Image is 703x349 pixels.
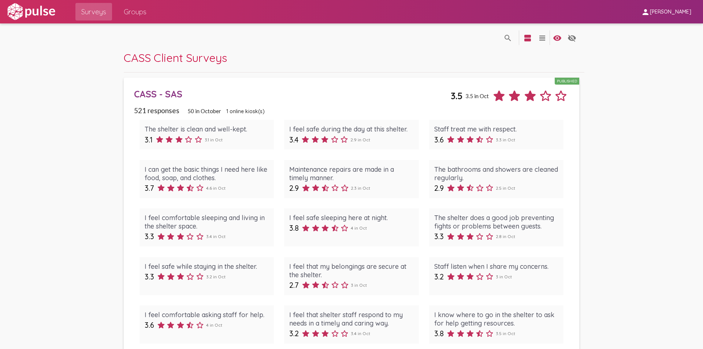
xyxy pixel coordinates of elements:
span: 3.2 in Oct [206,274,226,279]
div: I feel comfortable sleeping and living in the shelter space. [145,214,269,230]
span: 2.7 [289,281,299,290]
a: Groups [118,3,152,21]
span: 2.9 in Oct [350,137,370,142]
span: 3 in Oct [496,274,512,279]
span: 2.3 in Oct [351,185,370,191]
span: 3.5 [451,90,463,101]
mat-icon: language [538,34,547,42]
span: 4.6 in Oct [206,185,226,191]
button: language [501,30,515,45]
span: 2.9 [289,183,299,193]
span: [PERSON_NAME] [650,9,691,15]
span: 3.2 [434,272,444,281]
span: 3.3 [434,232,444,241]
button: language [520,30,535,45]
img: white-logo.svg [6,3,56,21]
button: [PERSON_NAME] [635,5,697,18]
div: Maintenance repairs are made in a timely manner. [289,165,413,182]
div: Staff listen when I share my concerns. [434,262,558,271]
div: I know where to go in the shelter to ask for help getting resources. [434,311,558,327]
span: 2.9 [434,183,444,193]
span: 3.8 [434,329,444,338]
div: Published [555,78,579,85]
mat-icon: language [553,34,562,42]
span: 50 in October [187,108,221,114]
div: CASS - SAS [134,88,450,100]
span: Surveys [81,5,106,18]
span: 3.5 in Oct [465,93,489,99]
span: 2.5 in Oct [496,185,515,191]
div: The shelter does a good job preventing fights or problems between guests. [434,214,558,230]
span: CASS Client Surveys [124,51,227,65]
div: I feel safe while staying in the shelter. [145,262,269,271]
span: 3.3 in Oct [496,137,515,142]
span: 3.3 [145,232,154,241]
span: 4 in Oct [351,225,367,231]
span: 3.4 in Oct [351,331,370,336]
mat-icon: person [641,8,650,16]
button: language [565,30,579,45]
span: 2.8 in Oct [496,234,515,239]
span: 3.1 [145,135,153,144]
span: 3.3 [145,272,154,281]
span: 3.2 [289,329,299,338]
span: 3.1 in Oct [205,137,223,142]
div: I can get the basic things I need here like food, soap, and clothes. [145,165,269,182]
div: I feel safe during the day at this shelter. [289,125,413,133]
div: I feel comfortable asking staff for help. [145,311,269,319]
span: Groups [124,5,146,18]
span: 3.6 [434,135,444,144]
span: 3.5 in Oct [496,331,515,336]
div: The bathrooms and showers are cleaned regularly. [434,165,558,182]
span: 3.8 [289,223,299,233]
mat-icon: language [503,34,512,42]
div: Staff treat me with respect. [434,125,558,133]
mat-icon: language [568,34,576,42]
span: 3 in Oct [351,282,367,288]
span: 3.4 [289,135,298,144]
span: 1 online kiosk(s) [226,108,265,115]
div: The shelter is clean and well-kept. [145,125,269,133]
span: 3.4 in Oct [206,234,226,239]
span: 4 in Oct [206,322,222,328]
button: language [550,30,565,45]
span: 521 responses [134,106,179,115]
button: language [535,30,550,45]
div: I feel that shelter staff respond to my needs in a timely and caring way. [289,311,413,327]
div: I feel safe sleeping here at night. [289,214,413,222]
span: 3.6 [145,320,154,330]
span: 3.7 [145,183,154,193]
a: Surveys [75,3,112,21]
div: I feel that my belongings are secure at the shelter. [289,262,413,279]
mat-icon: language [523,34,532,42]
